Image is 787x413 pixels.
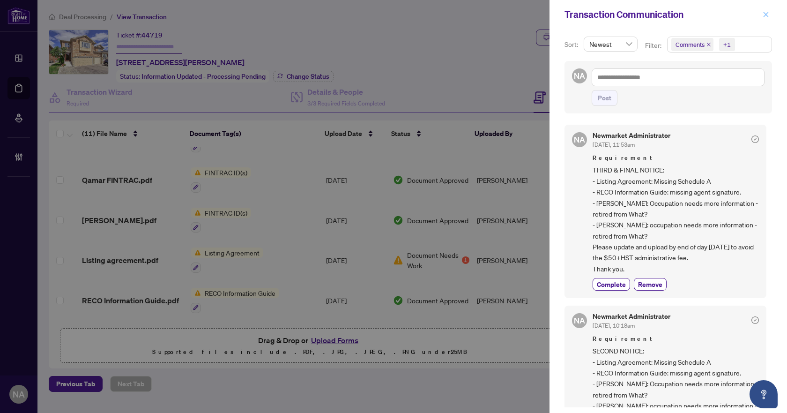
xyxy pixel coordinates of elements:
span: [DATE], 10:18am [593,322,635,329]
span: NA [574,70,585,82]
div: +1 [723,40,731,49]
p: Filter: [645,40,663,51]
span: Comments [676,40,705,49]
span: Complete [597,279,626,289]
button: Remove [634,278,667,291]
span: THIRD & FINAL NOTICE: - Listing Agreement: Missing Schedule A - RECO Information Guide: missing a... [593,165,759,274]
span: close [763,11,769,18]
span: Requirement [593,153,759,163]
span: NA [574,134,585,146]
button: Post [592,90,617,106]
span: check-circle [751,316,759,324]
button: Complete [593,278,630,291]
p: Sort: [564,39,580,50]
span: check-circle [751,135,759,143]
span: NA [574,315,585,327]
span: Comments [671,38,713,51]
span: Remove [638,279,662,289]
span: close [706,42,711,47]
span: [DATE], 11:53am [593,141,635,148]
h5: Newmarket Administrator [593,313,670,320]
h5: Newmarket Administrator [593,132,670,139]
div: Transaction Communication [564,8,760,22]
span: Requirement [593,334,759,344]
button: Open asap [750,380,778,408]
span: Newest [589,37,632,51]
